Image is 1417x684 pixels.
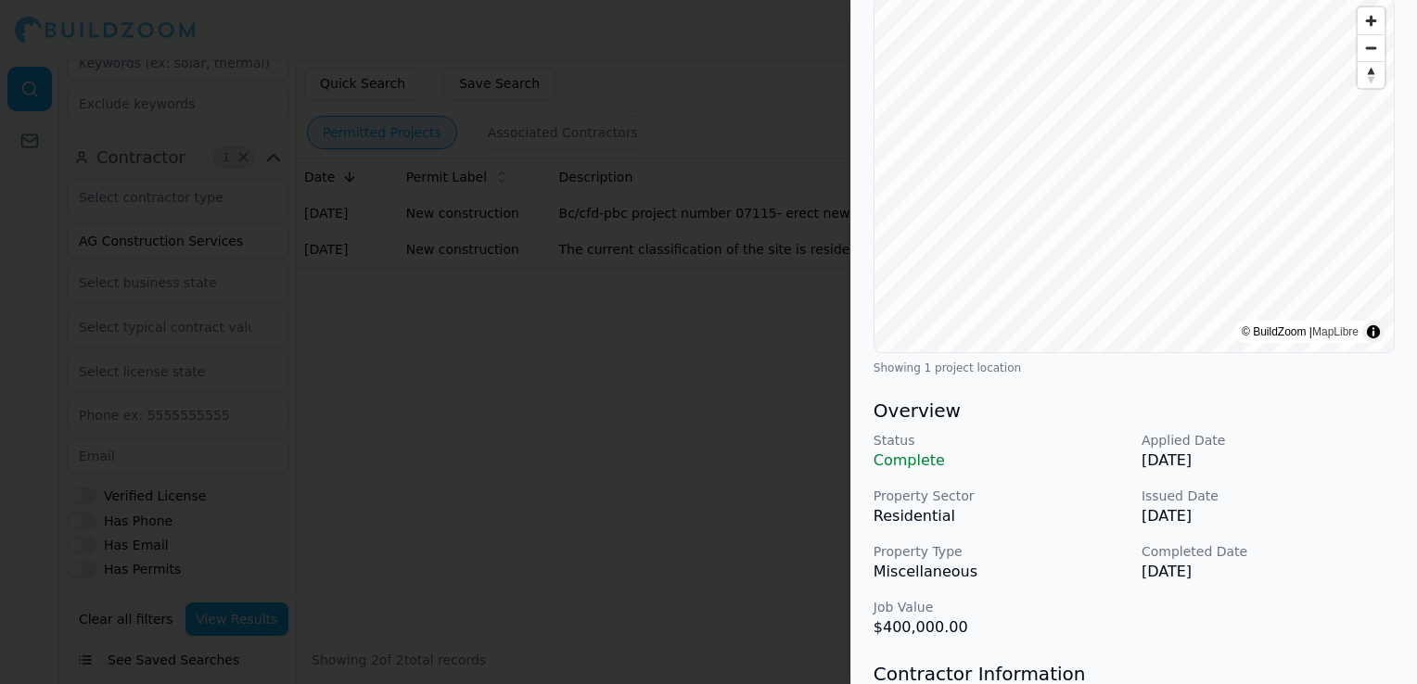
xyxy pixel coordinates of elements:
[1142,561,1395,583] p: [DATE]
[1312,325,1359,338] a: MapLibre
[1358,61,1385,88] button: Reset bearing to north
[874,505,1127,527] p: Residential
[874,542,1127,561] p: Property Type
[1358,7,1385,34] button: Zoom in
[874,398,1395,424] h3: Overview
[874,431,1127,450] p: Status
[1142,450,1395,472] p: [DATE]
[874,487,1127,505] p: Property Sector
[874,450,1127,472] p: Complete
[874,598,1127,616] p: Job Value
[1142,505,1395,527] p: [DATE]
[1362,321,1385,343] summary: Toggle attribution
[1142,431,1395,450] p: Applied Date
[1142,542,1395,561] p: Completed Date
[1142,487,1395,505] p: Issued Date
[874,361,1395,375] div: Showing 1 project location
[1358,34,1385,61] button: Zoom out
[1242,323,1359,341] div: © BuildZoom |
[874,616,1127,639] p: $400,000.00
[874,561,1127,583] p: Miscellaneous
